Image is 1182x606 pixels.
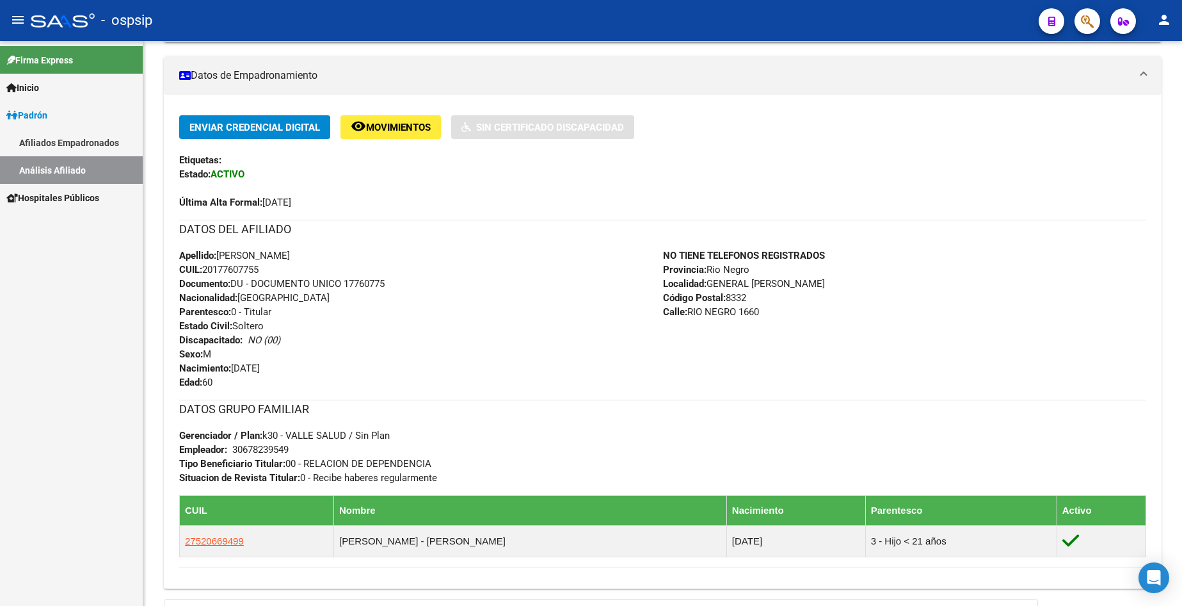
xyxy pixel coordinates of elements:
th: Nombre [333,495,726,525]
span: Soltero [179,320,264,332]
strong: Parentesco: [179,306,231,318]
mat-expansion-panel-header: Datos de Empadronamiento [164,56,1162,95]
strong: Nacionalidad: [179,292,237,304]
strong: Código Postal: [663,292,726,304]
th: Activo [1057,495,1146,525]
mat-icon: person [1156,12,1172,28]
span: DU - DOCUMENTO UNICO 17760775 [179,278,385,290]
span: M [179,348,211,360]
span: 00 - RELACION DE DEPENDENCIA [179,458,431,470]
strong: Edad: [179,377,202,388]
strong: Situacion de Revista Titular: [179,472,300,484]
i: NO (00) [248,334,280,346]
span: Enviar Credencial Digital [189,122,320,133]
strong: Localidad: [663,278,707,290]
td: [DATE] [726,525,865,557]
strong: CUIL: [179,264,202,275]
div: 30678239549 [232,443,289,457]
mat-panel-title: Datos de Empadronamiento [179,69,1131,83]
strong: Documento: [179,278,230,290]
span: 0 - Recibe haberes regularmente [179,472,437,484]
button: Sin Certificado Discapacidad [451,115,634,139]
span: 8332 [663,292,746,304]
span: [DATE] [179,197,291,208]
strong: Apellido: [179,250,216,261]
strong: Gerenciador / Plan: [179,430,262,441]
strong: Sexo: [179,348,203,360]
span: - ospsip [101,6,152,35]
mat-icon: remove_red_eye [351,119,366,134]
strong: ACTIVO [211,168,244,180]
h3: DATOS DEL AFILIADO [179,220,1146,238]
strong: Última Alta Formal: [179,197,262,208]
strong: Tipo Beneficiario Titular: [179,458,285,470]
strong: Etiquetas: [179,154,221,166]
span: 0 - Titular [179,306,271,318]
strong: Provincia: [663,264,707,275]
strong: Estado Civil: [179,320,232,332]
td: 3 - Hijo < 21 años [865,525,1057,557]
div: Open Intercom Messenger [1138,562,1169,593]
span: 20177607755 [179,264,259,275]
button: Movimientos [340,115,441,139]
span: [PERSON_NAME] [179,250,290,261]
mat-icon: menu [10,12,26,28]
td: [PERSON_NAME] - [PERSON_NAME] [333,525,726,557]
span: k30 - VALLE SALUD / Sin Plan [179,430,390,441]
span: 27520669499 [185,536,244,546]
th: Nacimiento [726,495,865,525]
span: Hospitales Públicos [6,191,99,205]
th: CUIL [180,495,334,525]
span: [DATE] [179,363,260,374]
span: RIO NEGRO 1660 [663,306,759,318]
span: Rio Negro [663,264,749,275]
button: Enviar Credencial Digital [179,115,330,139]
span: 60 [179,377,212,388]
span: Padrón [6,108,47,122]
th: Parentesco [865,495,1057,525]
span: Firma Express [6,53,73,67]
strong: NO TIENE TELEFONOS REGISTRADOS [663,250,825,261]
span: Sin Certificado Discapacidad [476,122,624,133]
strong: Calle: [663,306,687,318]
span: GENERAL [PERSON_NAME] [663,278,825,290]
strong: Estado: [179,168,211,180]
strong: Nacimiento: [179,363,231,374]
span: Movimientos [366,122,431,133]
strong: Discapacitado: [179,334,243,346]
strong: Empleador: [179,444,227,455]
span: [GEOGRAPHIC_DATA] [179,292,330,304]
h3: DATOS GRUPO FAMILIAR [179,400,1146,418]
div: Datos de Empadronamiento [164,95,1162,589]
span: Inicio [6,81,39,95]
